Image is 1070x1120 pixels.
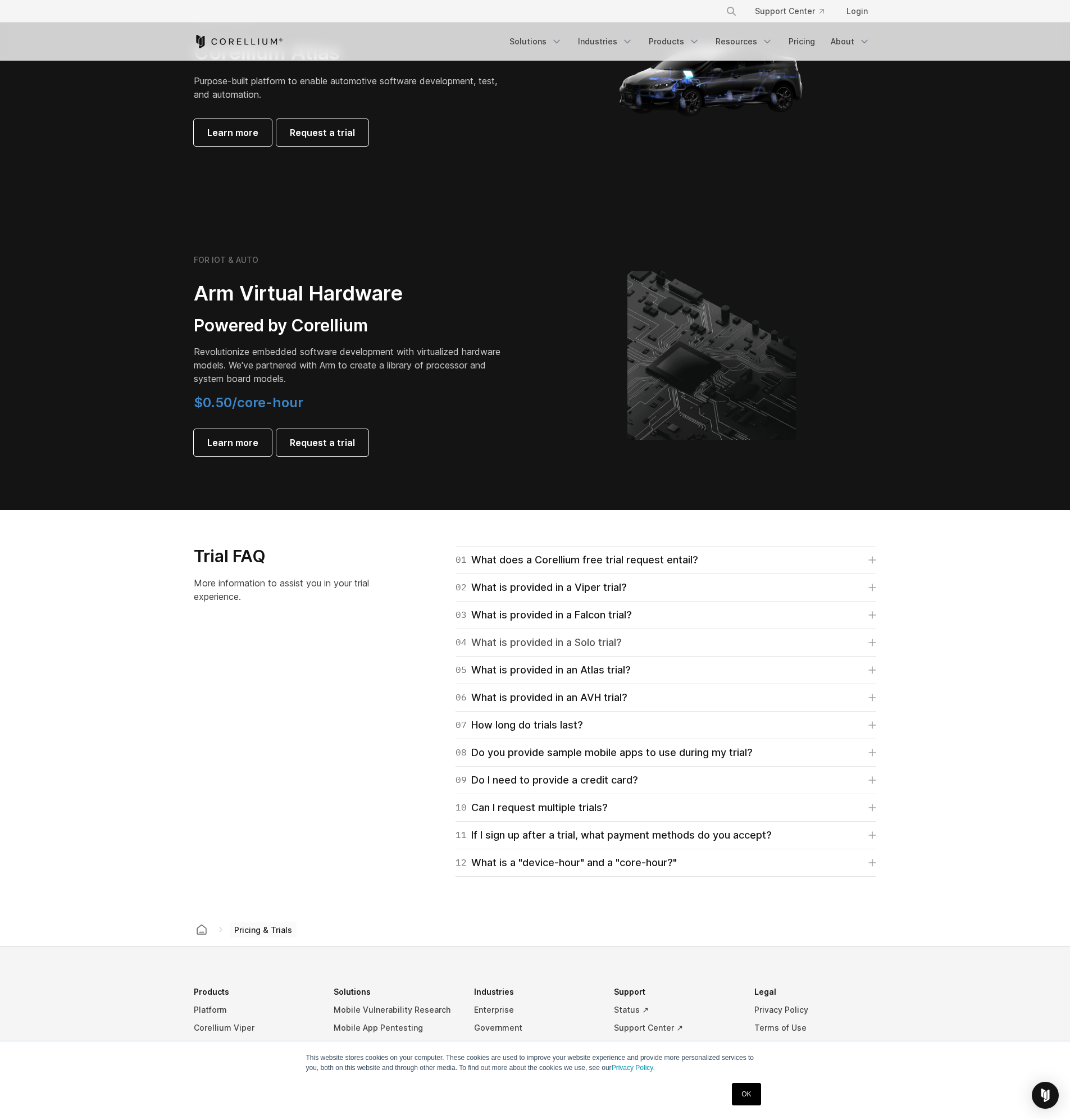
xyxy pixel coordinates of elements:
a: 03What is provided in a Falcon trial? [456,607,876,623]
a: Corellium Home [194,35,283,48]
span: $0.50/core-hour [194,394,303,411]
a: Learn more [194,429,272,456]
a: Corellium Falcon [194,1037,316,1055]
a: 09Do I need to provide a credit card? [456,772,876,788]
a: Privacy Policy. [612,1064,655,1072]
span: 12 [456,855,467,871]
a: 10Can I request multiple trials? [456,800,876,816]
span: 11 [456,827,467,843]
span: Pricing & Trials [230,922,297,938]
a: Hardware [474,1037,597,1055]
h6: FOR IOT & AUTO [194,255,258,265]
a: 07How long do trials last? [456,717,876,733]
a: Products [642,31,707,52]
div: How long do trials last? [456,717,583,733]
div: What is provided in an AVH trial? [456,690,627,705]
a: Industries [571,31,640,52]
span: 03 [456,607,467,623]
span: 05 [456,662,467,678]
p: This website stores cookies on your computer. These cookies are used to improve your website expe... [306,1053,764,1073]
a: Intellectual Property [754,1037,877,1055]
span: Learn more [207,126,258,139]
a: 12What is a "device-hour" and a "core-hour?" [456,855,876,871]
a: Mobile Vulnerability Research [334,1001,456,1019]
div: Open Intercom Messenger [1032,1082,1059,1109]
button: Search [721,1,741,21]
span: Purpose-built platform to enable automotive software development, test, and automation. [194,75,497,100]
h3: Powered by Corellium [194,315,508,336]
a: Resources [709,31,780,52]
a: Mobile App DevOps [334,1037,456,1055]
a: Privacy Policy [754,1001,877,1019]
div: What is provided in an Atlas trial? [456,662,631,678]
a: Platform [194,1001,316,1019]
a: 08Do you provide sample mobile apps to use during my trial? [456,745,876,761]
div: What does a Corellium free trial request entail? [456,552,698,568]
a: OK [732,1083,761,1105]
a: Chat with a human [614,1037,736,1055]
a: Support Center ↗ [614,1019,736,1037]
span: 02 [456,580,467,595]
a: 06What is provided in an AVH trial? [456,690,876,705]
div: What is provided in a Viper trial? [456,580,627,595]
a: Government [474,1019,597,1037]
a: 11If I sign up after a trial, what payment methods do you accept? [456,827,876,843]
a: Support Center [746,1,833,21]
span: Learn more [207,436,258,449]
span: 07 [456,717,467,733]
a: Request a trial [276,429,368,456]
div: Can I request multiple trials? [456,800,608,816]
a: Mobile App Pentesting [334,1019,456,1037]
a: Solutions [503,31,569,52]
img: Corellium's ARM Virtual Hardware Platform [627,271,796,440]
p: Revolutionize embedded software development with virtualized hardware models. We've partnered wit... [194,345,508,385]
span: 06 [456,690,467,705]
div: If I sign up after a trial, what payment methods do you accept? [456,827,772,843]
a: Enterprise [474,1001,597,1019]
a: Learn more [194,119,272,146]
a: Request a trial [276,119,368,146]
span: 09 [456,772,467,788]
div: What is provided in a Solo trial? [456,635,622,650]
a: Corellium home [192,922,212,937]
a: 02What is provided in a Viper trial? [456,580,876,595]
div: What is a "device-hour" and a "core-hour?" [456,855,677,871]
a: 04What is provided in a Solo trial? [456,635,876,650]
a: Status ↗ [614,1001,736,1019]
div: What is provided in a Falcon trial? [456,607,632,623]
span: Request a trial [290,436,355,449]
span: 08 [456,745,467,761]
span: Request a trial [290,126,355,139]
a: Pricing [782,31,822,52]
a: About [824,31,877,52]
div: Navigation Menu [503,31,877,52]
div: Navigation Menu [712,1,877,21]
div: Do I need to provide a credit card? [456,772,638,788]
a: Login [837,1,877,21]
span: 01 [456,552,467,568]
a: Terms of Use [754,1019,877,1037]
span: 04 [456,635,467,650]
a: 01What does a Corellium free trial request entail? [456,552,876,568]
a: Corellium Viper [194,1019,316,1037]
h3: Trial FAQ [194,546,391,567]
a: 05What is provided in an Atlas trial? [456,662,876,678]
div: Do you provide sample mobile apps to use during my trial? [456,745,753,761]
h2: Arm Virtual Hardware [194,281,508,306]
span: 10 [456,800,467,816]
p: More information to assist you in your trial experience. [194,576,391,603]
